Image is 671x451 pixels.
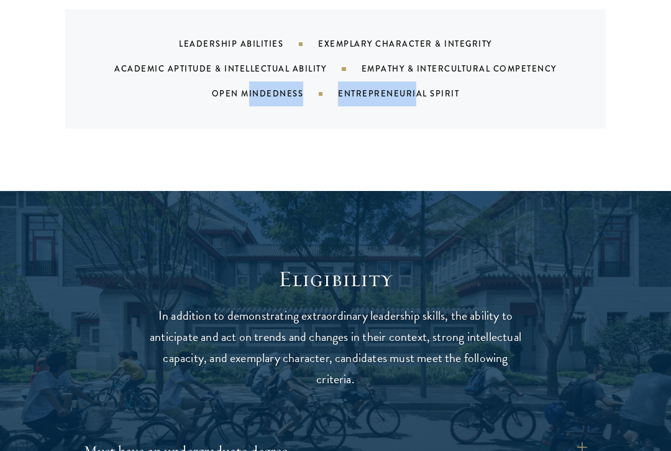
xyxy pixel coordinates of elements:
div: Academic Aptitude & Intellectual Ability [114,63,361,75]
div: Leadership Abilities [179,38,318,50]
div: Empathy & Intercultural Competency [362,63,588,75]
h2: Eligibility [143,266,528,292]
div: Entrepreneurial Spirit [338,88,490,100]
p: In addition to demonstrating extraordinary leadership skills, the ability to anticipate and act o... [143,305,528,389]
div: Open Mindedness [212,88,339,100]
div: Exemplary Character & Integrity [318,38,523,50]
